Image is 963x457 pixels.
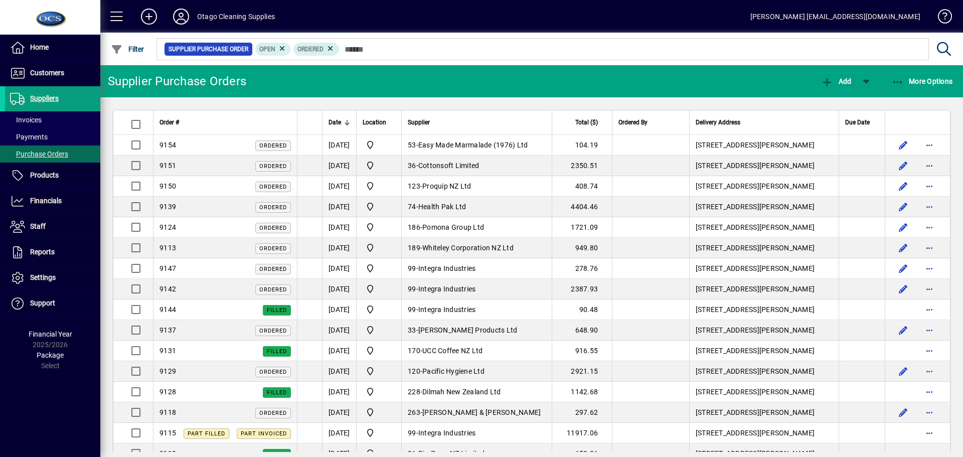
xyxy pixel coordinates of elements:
span: Customers [30,69,64,77]
button: More options [921,404,937,420]
span: 9118 [159,408,176,416]
button: More options [921,301,937,318]
button: More options [921,384,937,400]
div: Order # [159,117,291,128]
td: [STREET_ADDRESS][PERSON_NAME] [689,238,839,258]
td: [DATE] [322,176,356,197]
td: - [401,361,552,382]
span: Pacific Hygiene Ltd [422,367,485,375]
td: - [401,156,552,176]
span: 9131 [159,347,176,355]
span: 9128 [159,388,176,396]
td: [DATE] [322,423,356,443]
span: Order # [159,117,179,128]
span: Head Office [363,386,395,398]
td: - [401,238,552,258]
button: Edit [895,404,911,420]
span: Payments [10,133,48,141]
button: Edit [895,199,911,215]
button: Edit [895,137,911,153]
td: [STREET_ADDRESS][PERSON_NAME] [689,197,839,217]
td: [DATE] [322,402,356,423]
td: [STREET_ADDRESS][PERSON_NAME] [689,258,839,279]
span: Head Office [363,283,395,295]
td: [STREET_ADDRESS][PERSON_NAME] [689,341,839,361]
td: [STREET_ADDRESS][PERSON_NAME] [689,279,839,299]
div: Otago Cleaning Supplies [197,9,275,25]
span: Head Office [363,427,395,439]
span: 36 [408,162,416,170]
button: Edit [895,219,911,235]
button: Filter [108,40,147,58]
td: [DATE] [322,382,356,402]
button: More options [921,343,937,359]
span: Head Office [363,180,395,192]
div: Due Date [845,117,879,128]
div: Ordered By [618,117,683,128]
span: [PERSON_NAME] Products Ltd [418,326,518,334]
span: Part Filled [188,430,225,437]
span: 9113 [159,244,176,252]
span: Filled [267,389,287,396]
span: Filled [267,348,287,355]
span: 9150 [159,182,176,190]
a: Staff [5,214,100,239]
button: Edit [895,281,911,297]
span: Ordered [259,410,287,416]
span: 9144 [159,306,176,314]
td: [DATE] [322,156,356,176]
td: [DATE] [322,341,356,361]
span: Total ($) [575,117,598,128]
span: 9115 [159,429,176,437]
td: - [401,382,552,402]
button: Edit [895,322,911,338]
span: Due Date [845,117,870,128]
span: 9147 [159,264,176,272]
mat-chip: Order Status: Ordered [293,43,339,56]
span: Proquip NZ Ltd [422,182,471,190]
span: [PERSON_NAME] & [PERSON_NAME] [422,408,541,416]
td: [DATE] [322,217,356,238]
span: Date [329,117,341,128]
button: More options [921,199,937,215]
span: 228 [408,388,420,396]
span: 99 [408,429,416,437]
span: Head Office [363,201,395,213]
td: - [401,217,552,238]
button: Edit [895,363,911,379]
span: Ordered [297,46,324,53]
span: Purchase Orders [10,150,68,158]
span: Location [363,117,386,128]
td: [DATE] [322,320,356,341]
span: Filter [111,45,144,53]
td: 4404.46 [552,197,612,217]
a: Financials [5,189,100,214]
div: Supplier Purchase Orders [108,73,246,89]
span: Easy Made Marmalade (1976) Ltd [418,141,528,149]
button: Edit [895,178,911,194]
button: More options [921,137,937,153]
a: Home [5,35,100,60]
td: 104.19 [552,135,612,156]
span: Head Office [363,365,395,377]
td: 916.55 [552,341,612,361]
td: [STREET_ADDRESS][PERSON_NAME] [689,176,839,197]
span: Products [30,171,59,179]
a: Support [5,291,100,316]
span: Package [37,351,64,359]
span: Reports [30,248,55,256]
span: Financials [30,197,62,205]
a: Payments [5,128,100,145]
span: Health Pak Ltd [418,203,466,211]
div: Location [363,117,395,128]
span: Ordered [259,286,287,293]
button: More options [921,281,937,297]
span: Head Office [363,221,395,233]
span: Head Office [363,406,395,418]
button: More options [921,178,937,194]
span: 9137 [159,326,176,334]
div: Date [329,117,350,128]
td: [STREET_ADDRESS][PERSON_NAME] [689,299,839,320]
div: [PERSON_NAME] [EMAIL_ADDRESS][DOMAIN_NAME] [750,9,920,25]
span: 74 [408,203,416,211]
